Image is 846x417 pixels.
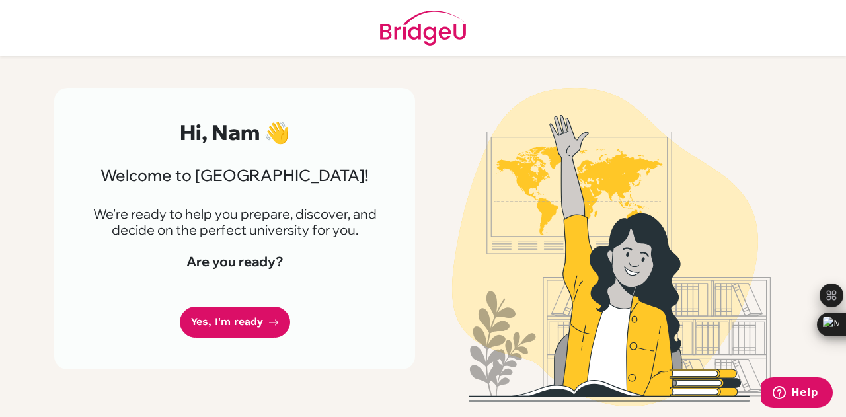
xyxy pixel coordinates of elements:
iframe: Opens a widget where you can find more information [761,377,833,410]
p: We're ready to help you prepare, discover, and decide on the perfect university for you. [86,206,383,238]
h2: Hi, Nam 👋 [86,120,383,145]
h4: Are you ready? [86,254,383,270]
h3: Welcome to [GEOGRAPHIC_DATA]! [86,166,383,185]
a: Yes, I'm ready [180,307,290,338]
